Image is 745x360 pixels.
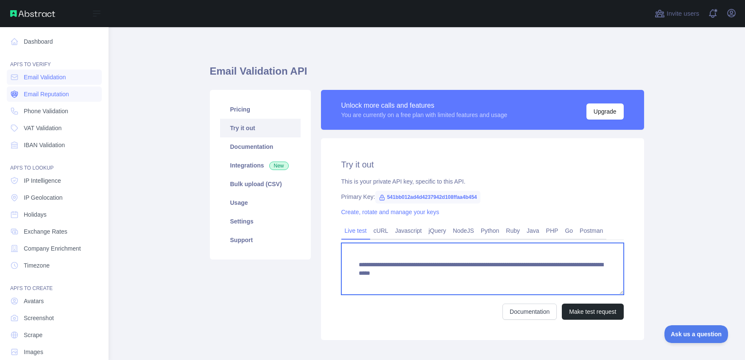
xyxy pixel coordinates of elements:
a: Company Enrichment [7,241,102,256]
span: IP Geolocation [24,193,63,202]
div: Primary Key: [341,193,624,201]
span: IBAN Validation [24,141,65,149]
span: 541bb012ad4d4237942d108ffaa4b454 [375,191,480,204]
span: Email Validation [24,73,66,81]
div: API'S TO CREATE [7,275,102,292]
button: Invite users [653,7,701,20]
a: Create, rotate and manage your keys [341,209,439,215]
a: cURL [370,224,392,237]
button: Upgrade [586,103,624,120]
span: Timezone [24,261,50,270]
button: Make test request [562,304,623,320]
a: Timezone [7,258,102,273]
a: Go [561,224,576,237]
span: New [269,162,289,170]
a: Try it out [220,119,301,137]
a: Documentation [220,137,301,156]
a: Email Validation [7,70,102,85]
a: VAT Validation [7,120,102,136]
h2: Try it out [341,159,624,170]
span: Exchange Rates [24,227,67,236]
a: Postman [576,224,606,237]
a: IP Geolocation [7,190,102,205]
a: Pricing [220,100,301,119]
h1: Email Validation API [210,64,644,85]
span: Email Reputation [24,90,69,98]
span: Images [24,348,43,356]
a: Support [220,231,301,249]
span: Holidays [24,210,47,219]
a: jQuery [425,224,449,237]
span: Screenshot [24,314,54,322]
div: API'S TO LOOKUP [7,154,102,171]
a: Screenshot [7,310,102,326]
a: Javascript [392,224,425,237]
a: Integrations New [220,156,301,175]
span: Invite users [667,9,699,19]
span: Phone Validation [24,107,68,115]
a: Ruby [502,224,523,237]
a: Phone Validation [7,103,102,119]
a: PHP [543,224,562,237]
a: Settings [220,212,301,231]
a: Exchange Rates [7,224,102,239]
div: API'S TO VERIFY [7,51,102,68]
a: Email Reputation [7,87,102,102]
a: Python [477,224,503,237]
span: IP Intelligence [24,176,61,185]
a: Images [7,344,102,360]
a: Live test [341,224,370,237]
a: Java [523,224,543,237]
a: Dashboard [7,34,102,49]
a: IBAN Validation [7,137,102,153]
a: Documentation [502,304,557,320]
div: You are currently on a free plan with limited features and usage [341,111,508,119]
span: Company Enrichment [24,244,81,253]
a: NodeJS [449,224,477,237]
span: Scrape [24,331,42,339]
a: Holidays [7,207,102,222]
span: VAT Validation [24,124,61,132]
div: Unlock more calls and features [341,100,508,111]
img: Abstract API [10,10,55,17]
a: Scrape [7,327,102,343]
div: This is your private API key, specific to this API. [341,177,624,186]
a: IP Intelligence [7,173,102,188]
span: Avatars [24,297,44,305]
iframe: Toggle Customer Support [664,325,728,343]
a: Bulk upload (CSV) [220,175,301,193]
a: Avatars [7,293,102,309]
a: Usage [220,193,301,212]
